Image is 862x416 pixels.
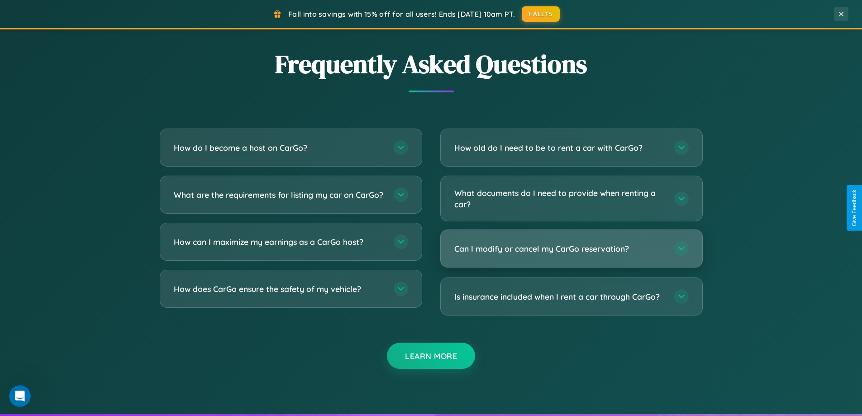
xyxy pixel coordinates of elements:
[160,47,703,81] h2: Frequently Asked Questions
[454,187,665,210] h3: What documents do I need to provide when renting a car?
[174,142,385,153] h3: How do I become a host on CarGo?
[174,283,385,295] h3: How does CarGo ensure the safety of my vehicle?
[9,385,31,407] iframe: Intercom live chat
[288,10,515,19] span: Fall into savings with 15% off for all users! Ends [DATE] 10am PT.
[174,189,385,201] h3: What are the requirements for listing my car on CarGo?
[454,243,665,254] h3: Can I modify or cancel my CarGo reservation?
[454,142,665,153] h3: How old do I need to be to rent a car with CarGo?
[454,291,665,302] h3: Is insurance included when I rent a car through CarGo?
[387,343,475,369] button: Learn More
[174,236,385,248] h3: How can I maximize my earnings as a CarGo host?
[851,190,857,226] div: Give Feedback
[522,6,560,22] button: FALL15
